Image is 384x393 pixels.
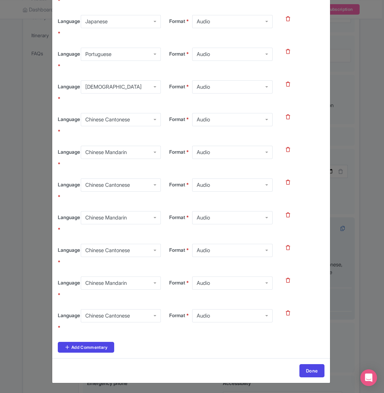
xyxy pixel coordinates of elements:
[169,116,185,122] span: Format
[169,280,185,286] span: Format
[58,83,80,89] span: Language
[197,84,210,90] div: Audio
[58,280,80,286] span: Language
[85,280,127,286] div: Chinese Mandarin
[85,84,142,90] div: [DEMOGRAPHIC_DATA]
[169,83,185,89] span: Format
[197,182,210,188] div: Audio
[169,182,185,187] span: Format
[197,51,210,57] div: Audio
[85,117,130,123] div: Chinese Cantonese
[85,182,130,188] div: Chinese Cantonese
[197,117,210,123] div: Audio
[58,247,80,253] span: Language
[58,149,80,155] span: Language
[169,214,185,220] span: Format
[85,149,127,155] div: Chinese Mandarin
[85,18,108,25] div: Japanese
[58,116,80,122] span: Language
[85,51,111,57] div: Portuguese
[169,247,185,253] span: Format
[169,18,185,24] span: Format
[360,369,377,386] div: Open Intercom Messenger
[58,342,114,353] a: Add Commentary
[197,313,210,319] div: Audio
[85,247,130,254] div: Chinese Cantonese
[299,364,324,377] a: Done
[85,313,130,319] div: Chinese Cantonese
[58,182,80,187] span: Language
[197,247,210,254] div: Audio
[169,51,185,57] span: Format
[58,51,80,57] span: Language
[197,149,210,155] div: Audio
[169,312,185,318] span: Format
[58,312,80,318] span: Language
[197,280,210,286] div: Audio
[197,18,210,25] div: Audio
[197,215,210,221] div: Audio
[58,214,80,220] span: Language
[169,149,185,155] span: Format
[85,215,127,221] div: Chinese Mandarin
[58,18,80,24] span: Language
